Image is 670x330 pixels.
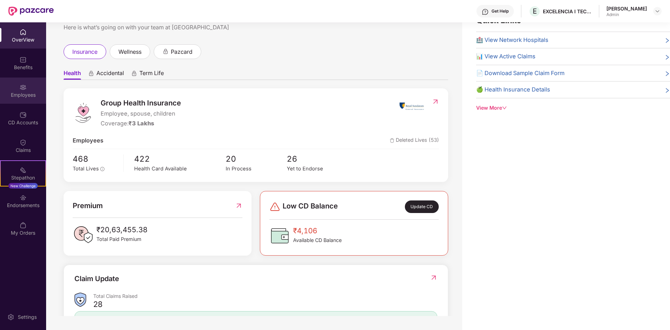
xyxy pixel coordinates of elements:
span: Employee, spouse, children [101,109,181,118]
span: right [664,70,670,78]
span: 📄 Download Sample Claim Form [476,69,565,78]
span: Premium [73,200,103,211]
span: 🏥 View Network Hospitals [476,36,548,45]
span: Health [64,69,81,80]
img: svg+xml;base64,PHN2ZyBpZD0iQmVuZWZpdHMiIHhtbG5zPSJodHRwOi8vd3d3LnczLm9yZy8yMDAwL3N2ZyIgd2lkdGg9Ij... [20,56,27,63]
img: svg+xml;base64,PHN2ZyBpZD0iSGVscC0zMngzMiIgeG1sbnM9Imh0dHA6Ly93d3cudzMub3JnLzIwMDAvc3ZnIiB3aWR0aD... [482,8,489,15]
div: Total Claims Raised [93,293,437,299]
span: E [533,7,537,15]
div: Stepathon [1,174,45,181]
img: svg+xml;base64,PHN2ZyBpZD0iU2V0dGluZy0yMHgyMCIgeG1sbnM9Imh0dHA6Ly93d3cudzMub3JnLzIwMDAvc3ZnIiB3aW... [7,314,14,321]
div: Claim Update [74,273,119,284]
img: svg+xml;base64,PHN2ZyBpZD0iSG9tZSIgeG1sbnM9Imh0dHA6Ly93d3cudzMub3JnLzIwMDAvc3ZnIiB3aWR0aD0iMjAiIG... [20,29,27,36]
span: Available CD Balance [293,236,342,244]
span: ₹20,63,455.38 [96,224,147,235]
img: svg+xml;base64,PHN2ZyB4bWxucz0iaHR0cDovL3d3dy53My5vcmcvMjAwMC9zdmciIHdpZHRoPSIyMSIgaGVpZ2h0PSIyMC... [20,167,27,174]
div: Admin [606,12,647,17]
span: wellness [118,47,141,56]
img: svg+xml;base64,PHN2ZyBpZD0iTXlfT3JkZXJzIiBkYXRhLW5hbWU9Ik15IE9yZGVycyIgeG1sbnM9Imh0dHA6Ly93d3cudz... [20,222,27,229]
span: pazcard [171,47,192,56]
span: 20 [226,153,287,165]
img: svg+xml;base64,PHN2ZyBpZD0iRW1wbG95ZWVzIiB4bWxucz0iaHR0cDovL3d3dy53My5vcmcvMjAwMC9zdmciIHdpZHRoPS... [20,84,27,91]
span: right [664,87,670,94]
span: ₹4,106 [293,225,342,236]
span: 🍏 Health Insurance Details [476,85,550,94]
img: logo [73,102,94,123]
div: Health Card Available [134,165,226,173]
span: Total Lives [73,166,99,172]
div: 28 [93,299,103,309]
div: Settings [16,314,39,321]
span: Deleted Lives (53) [390,136,439,145]
span: Group Health Insurance [101,97,181,109]
div: Coverage: [101,119,181,128]
span: 📊 View Active Claims [476,52,536,61]
span: Total Paid Premium [96,235,147,243]
span: right [664,37,670,45]
img: svg+xml;base64,PHN2ZyBpZD0iRW5kb3JzZW1lbnRzIiB4bWxucz0iaHR0cDovL3d3dy53My5vcmcvMjAwMC9zdmciIHdpZH... [20,194,27,201]
span: Accidental [96,69,124,80]
img: RedirectIcon [430,274,437,281]
div: View More [476,104,670,112]
img: svg+xml;base64,PHN2ZyBpZD0iRHJvcGRvd24tMzJ4MzIiIHhtbG5zPSJodHRwOi8vd3d3LnczLm9yZy8yMDAwL3N2ZyIgd2... [655,8,660,14]
div: [PERSON_NAME] [606,5,647,12]
div: animation [88,70,94,76]
span: insurance [72,47,97,56]
span: Employees [73,136,103,145]
div: New Challenge [8,183,38,189]
span: right [664,53,670,61]
img: New Pazcare Logo [8,7,54,16]
div: In Process [226,165,287,173]
div: Get Help [491,8,509,14]
div: animation [162,48,169,54]
img: insurerIcon [399,97,425,115]
span: info-circle [100,167,104,171]
span: Term Life [139,69,164,80]
div: Here is what’s going on with your team at [GEOGRAPHIC_DATA] [64,23,448,32]
img: ClaimsSummaryIcon [74,293,86,307]
div: Yet to Endorse [287,165,348,173]
img: svg+xml;base64,PHN2ZyBpZD0iQ0RfQWNjb3VudHMiIGRhdGEtbmFtZT0iQ0QgQWNjb3VudHMiIHhtbG5zPSJodHRwOi8vd3... [20,111,27,118]
img: deleteIcon [390,138,394,143]
span: 468 [73,153,118,165]
div: animation [131,70,137,76]
span: Low CD Balance [283,200,338,213]
span: 26 [287,153,348,165]
img: PaidPremiumIcon [73,224,94,245]
div: EXCELENCIA I TECH CONSULTING PRIVATE LIMITED [543,8,592,15]
img: RedirectIcon [432,98,439,105]
span: down [502,105,507,110]
img: svg+xml;base64,PHN2ZyBpZD0iRGFuZ2VyLTMyeDMyIiB4bWxucz0iaHR0cDovL3d3dy53My5vcmcvMjAwMC9zdmciIHdpZH... [269,201,281,212]
img: CDBalanceIcon [269,225,290,246]
div: Update CD [405,200,439,213]
span: ₹3 Lakhs [129,120,154,127]
img: svg+xml;base64,PHN2ZyBpZD0iQ2xhaW0iIHhtbG5zPSJodHRwOi8vd3d3LnczLm9yZy8yMDAwL3N2ZyIgd2lkdGg9IjIwIi... [20,139,27,146]
img: RedirectIcon [235,200,242,211]
span: 422 [134,153,226,165]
